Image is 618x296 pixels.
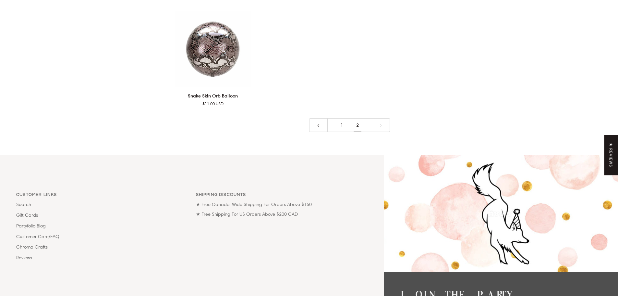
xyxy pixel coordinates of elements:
a: Snake Skin Orb Balloon [171,11,255,87]
span: $11.00 USD [202,101,224,107]
span: ​ [328,118,334,132]
p: Links [16,192,188,201]
a: Gift Cards [16,212,38,218]
a: « Previous [309,118,328,132]
a: Chroma Crafts [16,244,48,250]
p: Snake Skin Orb Balloon [188,92,238,99]
div: Click to open Judge.me floating reviews tab [604,135,618,175]
product-grid-item-variant: Default Title [171,11,255,87]
a: Customer Care/FAQ [16,234,59,239]
p: ★ Free Canada-Wide Shipping For Orders Above $150 [196,201,368,208]
p: ★ Free Shipping For US Orders Above $200 CAD [196,211,368,218]
p: Shipping Discounts [196,192,368,201]
span: 2 [356,122,359,128]
a: Reviews [16,255,32,261]
a: 1 [334,118,350,132]
product-grid-item: Snake Skin Orb Balloon [171,11,255,107]
a: Search [16,201,31,207]
a: Partyfolio Blog [16,223,46,229]
span: ​ [365,118,372,132]
a: Snake Skin Orb Balloon [171,90,255,107]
